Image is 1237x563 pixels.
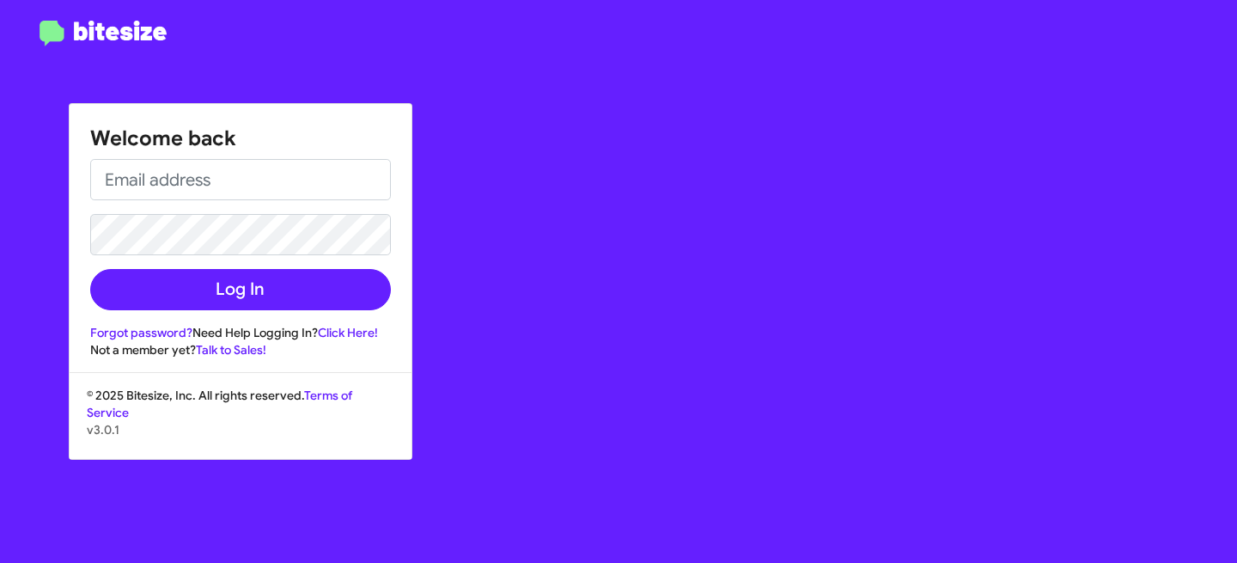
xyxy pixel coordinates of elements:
h1: Welcome back [90,125,391,152]
input: Email address [90,159,391,200]
a: Talk to Sales! [196,342,266,358]
div: Not a member yet? [90,341,391,358]
a: Terms of Service [87,388,352,420]
a: Click Here! [318,325,378,340]
div: © 2025 Bitesize, Inc. All rights reserved. [70,387,411,459]
button: Log In [90,269,391,310]
p: v3.0.1 [87,421,394,438]
a: Forgot password? [90,325,192,340]
div: Need Help Logging In? [90,324,391,341]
